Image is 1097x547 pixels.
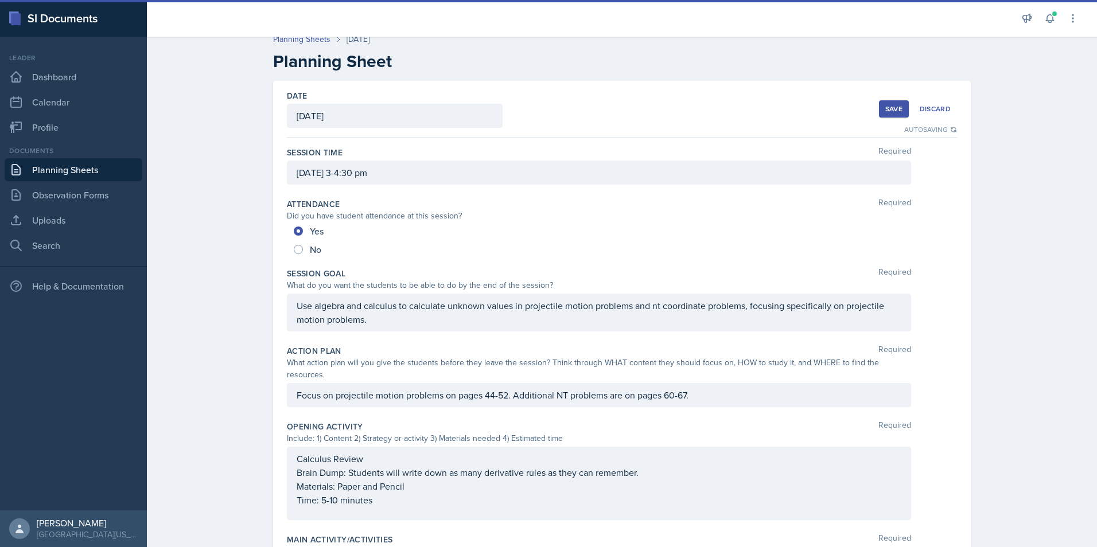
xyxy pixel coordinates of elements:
[878,268,911,279] span: Required
[878,147,911,158] span: Required
[287,357,911,381] div: What action plan will you give the students before they leave the session? Think through WHAT con...
[879,100,909,118] button: Save
[297,166,901,179] p: [DATE] 3-4:30 pm
[5,146,142,156] div: Documents
[5,209,142,232] a: Uploads
[5,275,142,298] div: Help & Documentation
[297,452,901,466] p: Calculus Review
[297,466,901,479] p: Brain Dump: Students will write down as many derivative rules as they can remember.
[310,225,324,237] span: Yes
[297,388,901,402] p: Focus on projectile motion problems on pages 44-52. Additional NT problems are on pages 60-67.
[287,198,340,210] label: Attendance
[287,90,307,101] label: Date
[347,33,369,45] div: [DATE]
[913,100,957,118] button: Discard
[287,421,363,432] label: Opening Activity
[878,198,911,210] span: Required
[287,268,345,279] label: Session Goal
[297,479,901,493] p: Materials: Paper and Pencil
[287,345,341,357] label: Action Plan
[287,210,911,222] div: Did you have student attendance at this session?
[5,65,142,88] a: Dashboard
[310,244,321,255] span: No
[878,345,911,357] span: Required
[297,493,901,507] p: Time: 5-10 minutes
[904,124,957,135] div: Autosaving
[5,91,142,114] a: Calendar
[273,33,330,45] a: Planning Sheets
[5,158,142,181] a: Planning Sheets
[297,299,901,326] p: Use algebra and calculus to calculate unknown values in projectile motion problems and nt coordin...
[5,53,142,63] div: Leader
[37,529,138,540] div: [GEOGRAPHIC_DATA][US_STATE] in [GEOGRAPHIC_DATA]
[287,147,343,158] label: Session Time
[878,421,911,432] span: Required
[287,432,911,444] div: Include: 1) Content 2) Strategy or activity 3) Materials needed 4) Estimated time
[5,183,142,206] a: Observation Forms
[878,534,911,545] span: Required
[885,104,903,114] div: Save
[920,104,951,114] div: Discard
[287,279,911,291] div: What do you want the students to be able to do by the end of the session?
[5,234,142,257] a: Search
[273,51,971,72] h2: Planning Sheet
[5,116,142,139] a: Profile
[37,517,138,529] div: [PERSON_NAME]
[287,534,392,545] label: Main Activity/Activities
